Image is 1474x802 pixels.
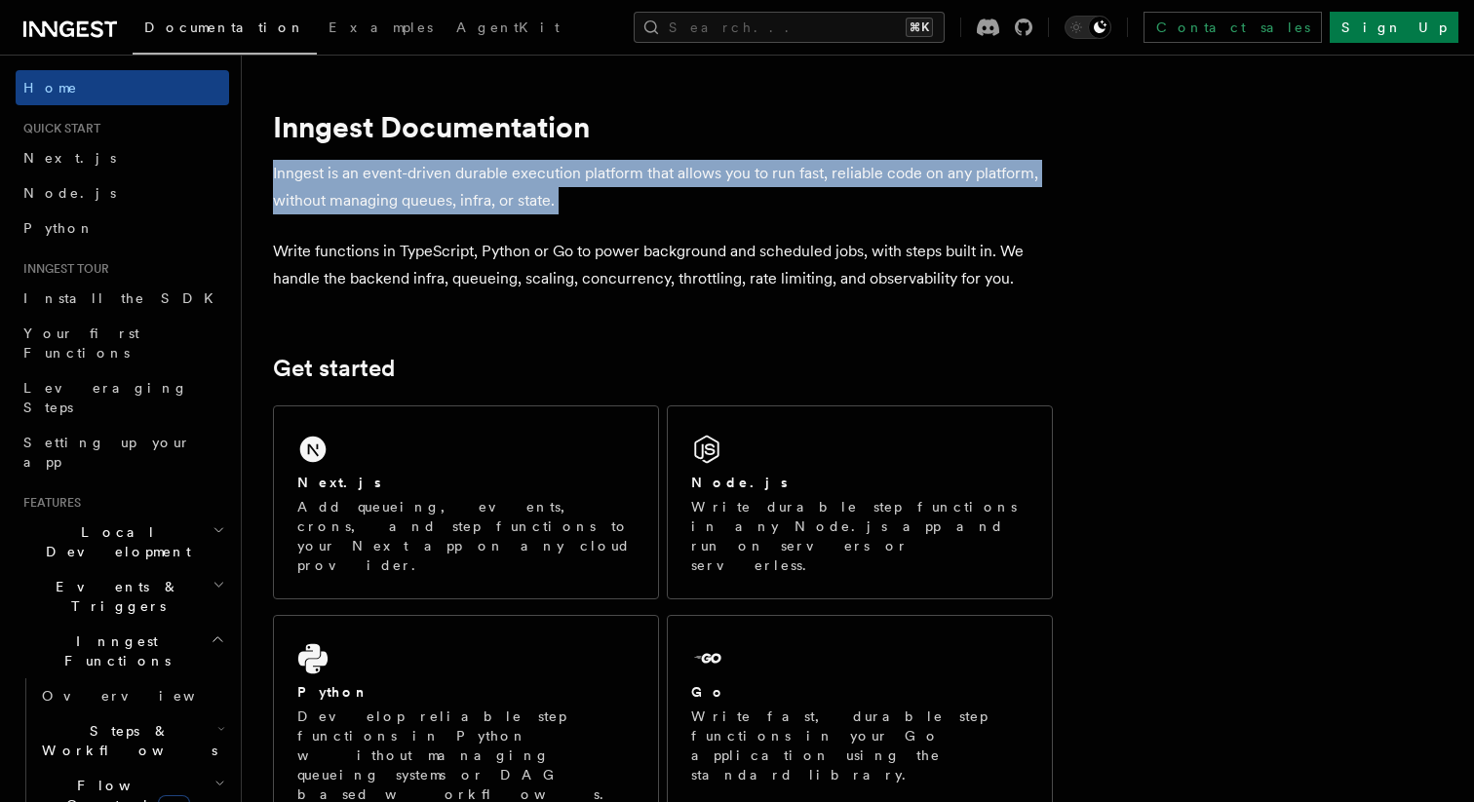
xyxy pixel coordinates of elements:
h2: Go [691,682,726,702]
button: Local Development [16,515,229,569]
a: Leveraging Steps [16,370,229,425]
a: Python [16,210,229,246]
a: Contact sales [1144,12,1322,43]
h2: Python [297,682,369,702]
a: Install the SDK [16,281,229,316]
button: Events & Triggers [16,569,229,624]
button: Inngest Functions [16,624,229,678]
a: Node.jsWrite durable step functions in any Node.js app and run on servers or serverless. [667,405,1053,599]
span: Home [23,78,78,97]
a: Get started [273,355,395,382]
a: Home [16,70,229,105]
a: Setting up your app [16,425,229,479]
p: Add queueing, events, crons, and step functions to your Next app on any cloud provider. [297,497,635,575]
span: Setting up your app [23,435,191,470]
a: AgentKit [445,6,571,53]
a: Examples [317,6,445,53]
a: Sign Up [1330,12,1458,43]
span: Documentation [144,19,305,35]
span: Features [16,495,81,511]
a: Next.jsAdd queueing, events, crons, and step functions to your Next app on any cloud provider. [273,405,659,599]
span: Local Development [16,522,213,561]
button: Toggle dark mode [1065,16,1111,39]
span: Next.js [23,150,116,166]
span: Node.js [23,185,116,201]
span: Install the SDK [23,290,225,306]
button: Steps & Workflows [34,713,229,768]
kbd: ⌘K [906,18,933,37]
span: Examples [329,19,433,35]
span: AgentKit [456,19,560,35]
h2: Next.js [297,473,381,492]
span: Python [23,220,95,236]
span: Your first Functions [23,325,139,361]
button: Search...⌘K [634,12,945,43]
p: Write fast, durable step functions in your Go application using the standard library. [691,707,1028,784]
h2: Node.js [691,473,788,492]
span: Overview [42,688,243,704]
a: Node.js [16,175,229,210]
span: Inngest Functions [16,631,211,670]
a: Documentation [133,6,317,55]
span: Steps & Workflows [34,721,217,760]
span: Leveraging Steps [23,380,188,415]
span: Quick start [16,121,100,136]
a: Your first Functions [16,316,229,370]
p: Write functions in TypeScript, Python or Go to power background and scheduled jobs, with steps bu... [273,238,1053,292]
span: Inngest tour [16,261,109,277]
span: Events & Triggers [16,577,213,616]
a: Next.js [16,140,229,175]
h1: Inngest Documentation [273,109,1053,144]
p: Inngest is an event-driven durable execution platform that allows you to run fast, reliable code ... [273,160,1053,214]
p: Write durable step functions in any Node.js app and run on servers or serverless. [691,497,1028,575]
a: Overview [34,678,229,713]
